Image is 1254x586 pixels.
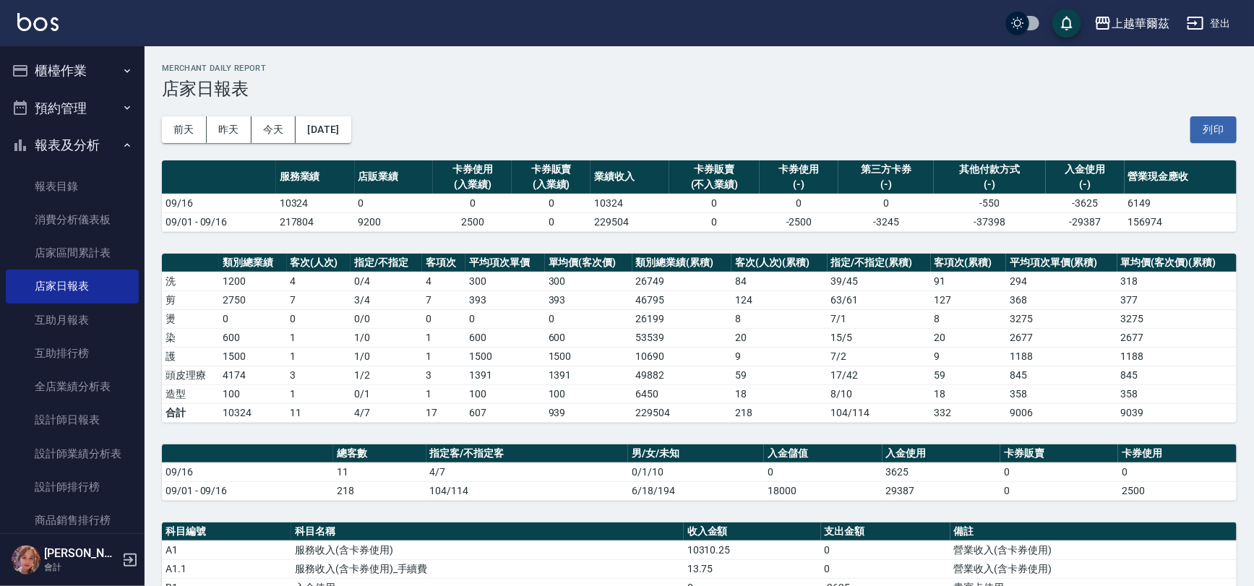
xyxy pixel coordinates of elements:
[632,290,731,309] td: 46795
[465,347,544,366] td: 1500
[219,272,286,290] td: 1200
[351,384,422,403] td: 0 / 1
[1117,309,1237,328] td: 3275
[162,444,1237,501] table: a dense table
[6,203,139,236] a: 消費分析儀表板
[465,254,544,272] th: 平均項次單價
[433,212,512,231] td: 2500
[6,437,139,470] a: 設計師業績分析表
[673,177,756,192] div: (不入業績)
[632,347,731,366] td: 10690
[219,347,286,366] td: 1500
[422,309,466,328] td: 0
[252,116,296,143] button: 今天
[1118,444,1237,463] th: 卡券使用
[291,540,684,559] td: 服務收入(含卡券使用)
[1049,177,1121,192] div: (-)
[162,290,219,309] td: 剪
[162,116,207,143] button: 前天
[162,462,333,481] td: 09/16
[162,212,276,231] td: 09/01 - 09/16
[882,444,1000,463] th: 入金使用
[1046,212,1125,231] td: -29387
[731,347,828,366] td: 9
[162,64,1237,73] h2: Merchant Daily Report
[1049,162,1121,177] div: 入金使用
[287,290,351,309] td: 7
[287,328,351,347] td: 1
[512,212,591,231] td: 0
[6,126,139,164] button: 報表及分析
[351,347,422,366] td: 1 / 0
[763,162,835,177] div: 卡券使用
[465,272,544,290] td: 300
[545,347,632,366] td: 1500
[828,328,931,347] td: 15 / 5
[465,309,544,328] td: 0
[760,194,838,212] td: 0
[545,366,632,384] td: 1391
[545,403,632,422] td: 939
[6,170,139,203] a: 報表目錄
[632,254,731,272] th: 類別總業績(累積)
[731,272,828,290] td: 84
[828,309,931,328] td: 7 / 1
[684,559,821,578] td: 13.75
[207,116,252,143] button: 昨天
[287,403,351,422] td: 11
[591,194,669,212] td: 10324
[287,272,351,290] td: 4
[1046,194,1125,212] td: -3625
[426,481,629,500] td: 104/114
[1181,10,1237,37] button: 登出
[950,522,1237,541] th: 備註
[219,328,286,347] td: 600
[1117,347,1237,366] td: 1188
[731,290,828,309] td: 124
[842,177,930,192] div: (-)
[162,384,219,403] td: 造型
[1006,403,1117,422] td: 9006
[669,194,760,212] td: 0
[669,212,760,231] td: 0
[632,403,731,422] td: 229504
[162,254,1237,423] table: a dense table
[684,522,821,541] th: 收入金額
[1000,444,1118,463] th: 卡券販賣
[44,561,118,574] p: 會計
[731,403,828,422] td: 218
[931,328,1007,347] td: 20
[1000,481,1118,500] td: 0
[355,212,434,231] td: 9200
[545,328,632,347] td: 600
[333,462,426,481] td: 11
[931,272,1007,290] td: 91
[545,290,632,309] td: 393
[287,347,351,366] td: 1
[287,309,351,328] td: 0
[882,462,1000,481] td: 3625
[731,384,828,403] td: 18
[6,303,139,337] a: 互助月報表
[351,403,422,422] td: 4/7
[465,290,544,309] td: 393
[6,504,139,537] a: 商品銷售排行榜
[219,403,286,422] td: 10324
[162,194,276,212] td: 09/16
[44,546,118,561] h5: [PERSON_NAME]
[355,194,434,212] td: 0
[422,254,466,272] th: 客項次
[276,160,355,194] th: 服務業績
[162,366,219,384] td: 頭皮理療
[426,444,629,463] th: 指定客/不指定客
[296,116,351,143] button: [DATE]
[632,328,731,347] td: 53539
[632,384,731,403] td: 6450
[437,162,508,177] div: 卡券使用
[931,384,1007,403] td: 18
[465,328,544,347] td: 600
[821,522,950,541] th: 支出金額
[931,254,1007,272] th: 客項次(累積)
[760,212,838,231] td: -2500
[422,290,466,309] td: 7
